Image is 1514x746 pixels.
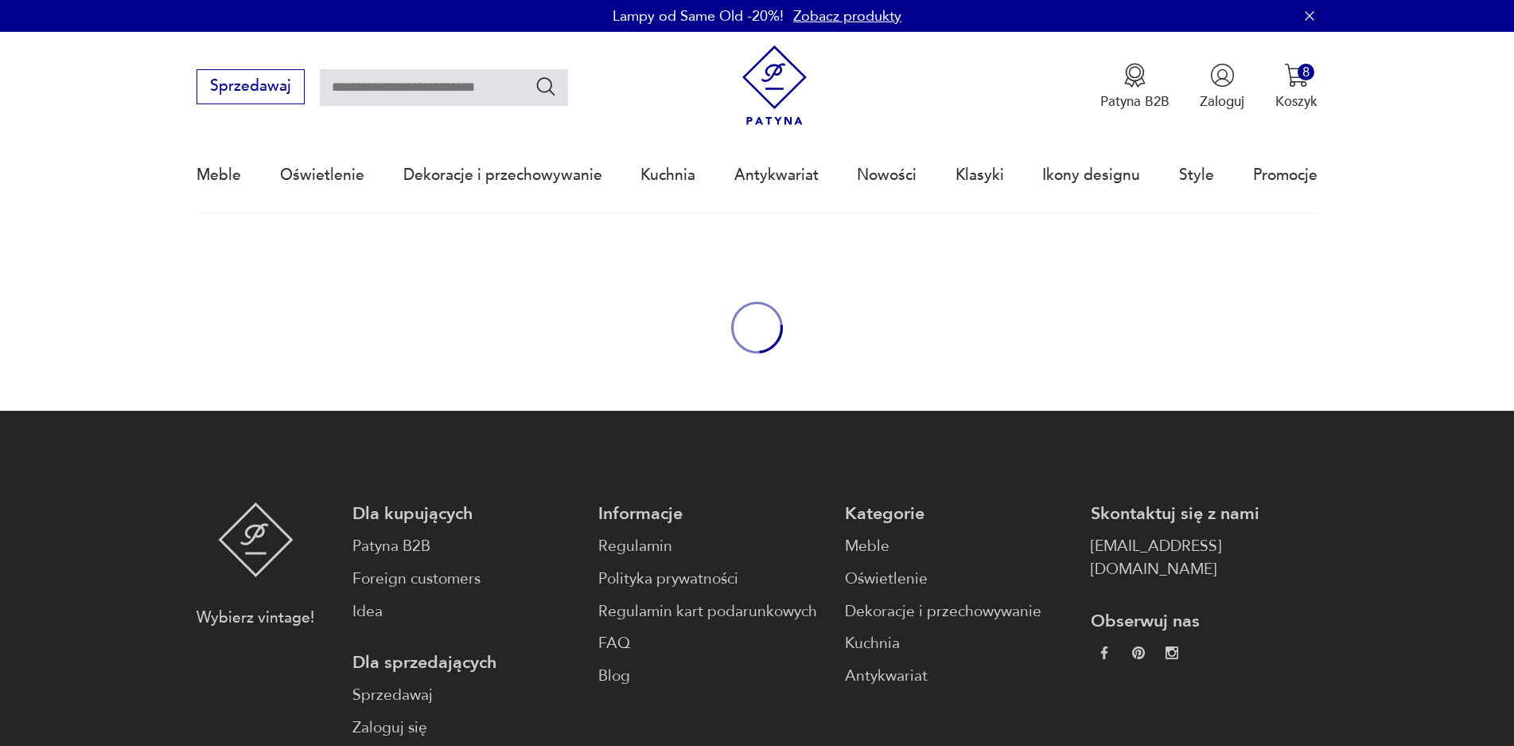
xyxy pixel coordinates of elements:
a: Antykwariat [845,665,1072,688]
a: Sprzedawaj [352,684,579,707]
a: Meble [197,139,241,212]
p: Informacje [598,502,825,525]
p: Koszyk [1275,92,1317,111]
img: Patyna - sklep z meblami i dekoracjami vintage [734,45,815,126]
p: Dla kupujących [352,502,579,525]
p: Dla sprzedających [352,651,579,674]
img: Patyna - sklep z meblami i dekoracjami vintage [218,502,294,577]
a: [EMAIL_ADDRESS][DOMAIN_NAME] [1091,535,1317,581]
a: Sprzedawaj [197,81,304,94]
img: Ikona koszyka [1284,63,1309,88]
a: Klasyki [955,139,1004,212]
img: Ikona medalu [1123,63,1147,88]
p: Skontaktuj się z nami [1091,502,1317,525]
button: Patyna B2B [1100,63,1170,111]
a: Ikona medaluPatyna B2B [1100,63,1170,111]
a: Antykwariat [734,139,819,212]
a: Regulamin kart podarunkowych [598,600,825,623]
a: Kuchnia [640,139,695,212]
a: FAQ [598,632,825,655]
img: Ikonka użytkownika [1210,63,1235,88]
a: Patyna B2B [352,535,579,558]
a: Zaloguj się [352,717,579,740]
p: Zaloguj [1200,92,1244,111]
button: Sprzedawaj [197,69,304,104]
a: Nowości [857,139,917,212]
a: Polityka prywatności [598,568,825,591]
p: Patyna B2B [1100,92,1170,111]
p: Kategorie [845,502,1072,525]
a: Meble [845,535,1072,558]
a: Idea [352,600,579,623]
a: Blog [598,665,825,688]
a: Foreign customers [352,568,579,591]
p: Wybierz vintage! [197,607,314,630]
img: 37d27d81a828e637adc9f9cb2e3d3a8a.webp [1132,646,1145,659]
button: Zaloguj [1200,63,1244,111]
a: Oświetlenie [280,139,364,212]
a: Promocje [1253,139,1317,212]
a: Zobacz produkty [793,6,901,26]
p: Lampy od Same Old -20%! [613,6,784,26]
a: Style [1179,139,1214,212]
a: Ikony designu [1042,139,1140,212]
a: Kuchnia [845,632,1072,655]
a: Dekoracje i przechowywanie [845,600,1072,623]
a: Dekoracje i przechowywanie [403,139,602,212]
img: da9060093f698e4c3cedc1453eec5031.webp [1098,646,1111,659]
img: c2fd9cf7f39615d9d6839a72ae8e59e5.webp [1166,646,1178,659]
a: Oświetlenie [845,568,1072,591]
div: 8 [1298,64,1314,80]
button: 8Koszyk [1275,63,1317,111]
a: Regulamin [598,535,825,558]
button: Szukaj [535,75,558,98]
p: Obserwuj nas [1091,610,1317,633]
